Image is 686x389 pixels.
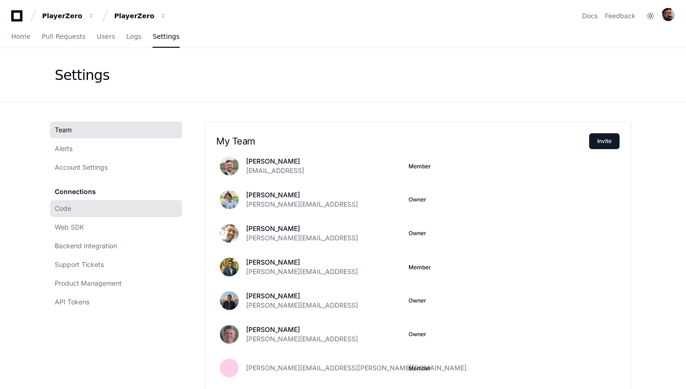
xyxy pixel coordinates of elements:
[246,166,304,175] span: [EMAIL_ADDRESS]
[50,238,182,254] a: Backend Integration
[246,301,358,310] span: [PERSON_NAME][EMAIL_ADDRESS]
[97,26,115,48] a: Users
[55,67,109,84] div: Settings
[220,291,239,310] img: avatar
[11,34,30,39] span: Home
[55,297,89,307] span: API Tokens
[55,144,73,153] span: Alerts
[50,159,182,176] a: Account Settings
[246,233,358,243] span: [PERSON_NAME][EMAIL_ADDRESS]
[42,34,85,39] span: Pull Requests
[220,258,239,276] img: avatar
[246,190,358,200] p: [PERSON_NAME]
[55,241,117,251] span: Backend Integration
[110,7,170,24] button: PlayerZero
[246,157,304,166] p: [PERSON_NAME]
[55,279,122,288] span: Product Management
[55,260,104,269] span: Support Tickets
[246,363,467,373] span: [PERSON_NAME][EMAIL_ADDRESS][PERSON_NAME][DOMAIN_NAME]
[220,325,239,344] img: ACg8ocIw1Oh4PtVMApWcPmf4fvrxyIPssqaZlr1sfVLZc5n_9KzTbsk=s96-c
[50,122,182,138] a: Team
[50,275,182,292] a: Product Management
[97,34,115,39] span: Users
[216,136,589,147] h2: My Team
[42,11,82,21] div: PlayerZero
[662,8,675,21] img: ACg8ocISMVgKtiax8Yt8eeI6AxnXMDdSHpOMOb1OfaQ6rnYaw2xKF4TO=s96-c
[114,11,154,21] div: PlayerZero
[246,200,358,209] span: [PERSON_NAME][EMAIL_ADDRESS]
[582,11,598,21] a: Docs
[605,11,635,21] button: Feedback
[409,196,426,203] span: Owner
[50,200,182,217] a: Code
[246,334,358,344] span: [PERSON_NAME][EMAIL_ADDRESS]
[93,51,113,58] span: Pylon
[246,258,358,267] p: [PERSON_NAME]
[11,26,30,48] a: Home
[220,157,239,175] img: avatar
[589,133,620,149] button: Invite
[50,256,182,273] a: Support Tickets
[409,365,431,372] button: Member
[126,26,141,48] a: Logs
[55,204,71,213] span: Code
[50,294,182,310] a: API Tokens
[220,224,239,243] img: avatar
[220,190,239,209] img: avatar
[409,264,431,271] button: Member
[126,34,141,39] span: Logs
[38,7,98,24] button: PlayerZero
[409,331,426,338] span: Owner
[42,26,85,48] a: Pull Requests
[409,230,426,237] span: Owner
[50,140,182,157] a: Alerts
[246,267,358,276] span: [PERSON_NAME][EMAIL_ADDRESS]
[409,297,426,304] span: Owner
[246,224,358,233] p: [PERSON_NAME]
[55,125,72,135] span: Team
[55,163,108,172] span: Account Settings
[66,51,113,58] a: Powered byPylon
[153,34,179,39] span: Settings
[246,291,358,301] p: [PERSON_NAME]
[246,325,358,334] p: [PERSON_NAME]
[409,163,431,170] button: Member
[55,223,84,232] span: Web SDK
[50,219,182,236] a: Web SDK
[153,26,179,48] a: Settings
